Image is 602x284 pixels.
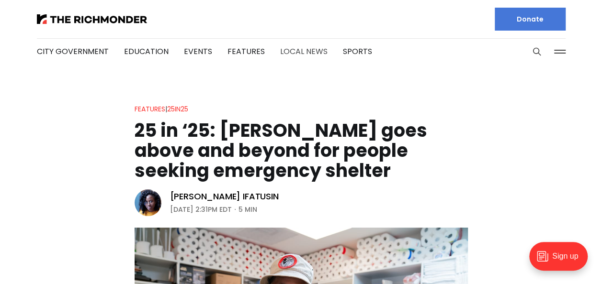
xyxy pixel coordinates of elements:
a: 25in25 [167,104,188,114]
time: [DATE] 2:31PM EDT [170,204,232,215]
a: Features [135,104,165,114]
a: Sports [343,46,372,57]
a: Events [184,46,212,57]
a: Donate [495,8,566,31]
a: [PERSON_NAME] Ifatusin [170,191,279,202]
a: Local News [280,46,328,57]
img: Victoria A. Ifatusin [135,189,161,216]
a: City Government [37,46,109,57]
button: Search this site [530,44,544,59]
span: 5 min [239,204,257,215]
a: Education [124,46,169,57]
div: | [135,103,188,115]
a: Features [227,46,265,57]
img: The Richmonder [37,14,147,24]
iframe: portal-trigger [521,237,602,284]
h1: 25 in ‘25: [PERSON_NAME] goes above and beyond for people seeking emergency shelter [135,120,468,181]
